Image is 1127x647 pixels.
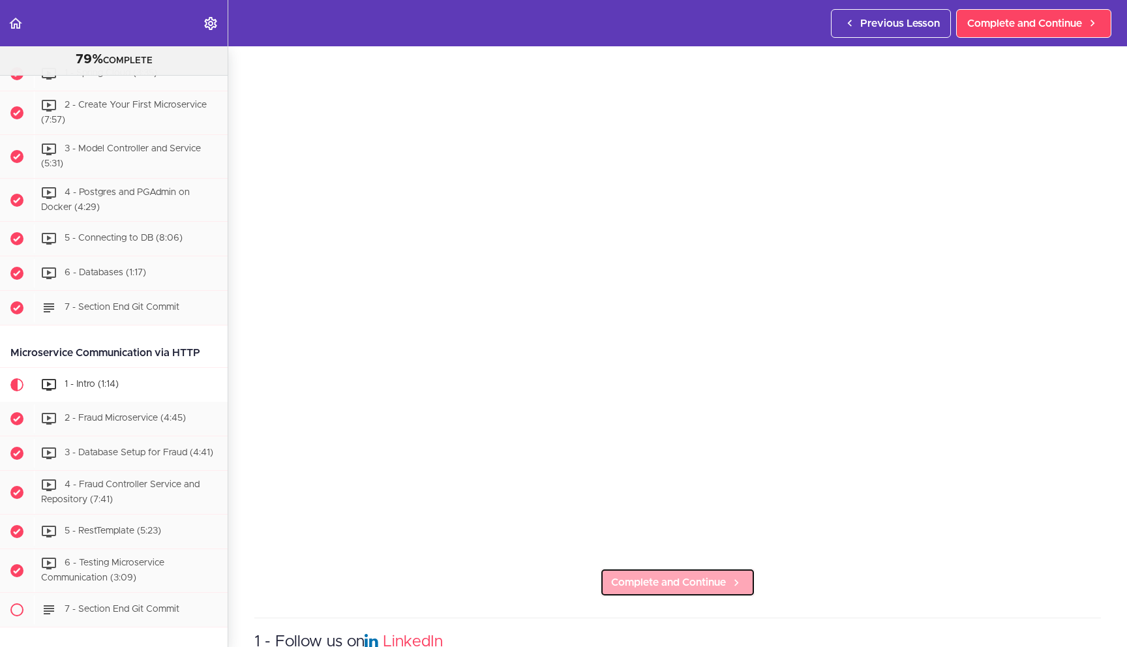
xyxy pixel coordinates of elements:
span: 2 - Fraud Microservice (4:45) [65,414,186,423]
span: 1 - Intro (1:14) [65,380,119,389]
a: Complete and Continue [600,568,755,597]
span: Complete and Continue [967,16,1082,31]
span: 3 - Database Setup for Fraud (4:41) [65,449,213,458]
span: 79% [76,53,103,66]
span: 6 - Testing Microservice Communication (3:09) [41,558,164,582]
iframe: Video Player [254,71,1101,547]
svg: Back to course curriculum [8,16,23,31]
span: 1 - Spring Cloud (3:35) [65,69,157,78]
span: 7 - Section End Git Commit [65,303,179,312]
svg: Settings Menu [203,16,218,31]
span: Complete and Continue [611,575,726,590]
span: 4 - Fraud Controller Service and Repository (7:41) [41,481,200,505]
span: Previous Lesson [860,16,940,31]
span: 2 - Create Your First Microservice (7:57) [41,101,207,125]
span: 5 - RestTemplate (5:23) [65,526,161,535]
a: Complete and Continue [956,9,1111,38]
span: 7 - Section End Git Commit [65,605,179,614]
div: COMPLETE [16,52,211,68]
span: 4 - Postgres and PGAdmin on Docker (4:29) [41,188,190,212]
span: 5 - Connecting to DB (8:06) [65,234,183,243]
span: 6 - Databases (1:17) [65,269,146,278]
a: Previous Lesson [831,9,951,38]
span: 3 - Model Controller and Service (5:31) [41,144,201,168]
